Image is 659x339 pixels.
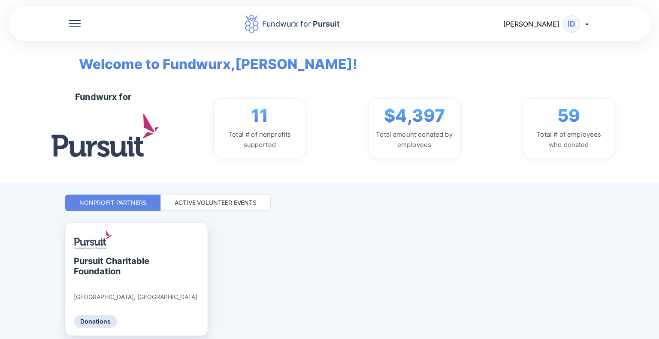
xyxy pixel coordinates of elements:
div: [GEOGRAPHIC_DATA], [GEOGRAPHIC_DATA] [74,293,197,301]
span: $4,397 [384,105,445,126]
div: Total amount donated by employees [375,129,453,150]
div: ID [563,15,580,33]
span: 11 [251,105,268,126]
div: Total # of employees who donated [530,129,608,150]
img: logo.jpg [51,114,159,156]
span: Welcome to Fundwurx, [PERSON_NAME] ! [66,41,357,75]
div: Fundwurx for [75,92,131,102]
span: 59 [557,105,580,126]
div: Pursuit Charitable Foundation [74,256,152,276]
div: Total # of nonprofits supported [221,129,299,150]
span: Pursuit [311,19,340,28]
div: Nonprofit Partners [79,198,146,207]
div: Fundwurx for [262,18,340,30]
div: Active Volunteer Events [175,198,257,207]
span: [PERSON_NAME] [503,20,559,28]
div: Donations [74,315,117,328]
